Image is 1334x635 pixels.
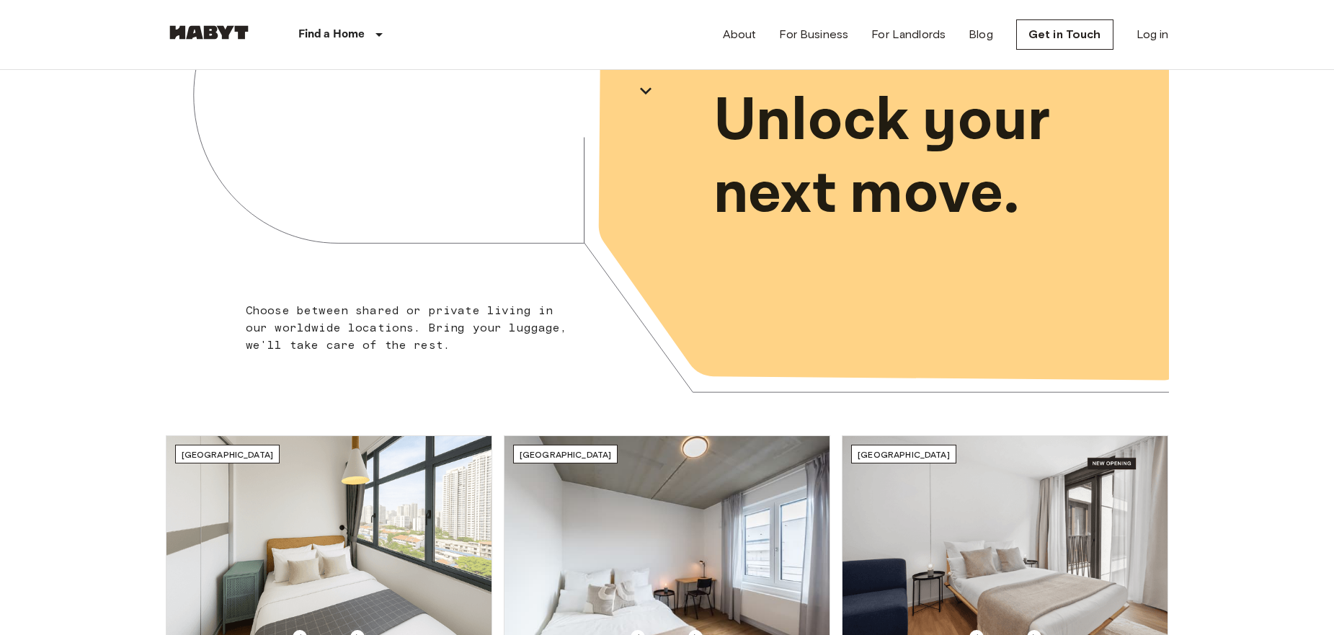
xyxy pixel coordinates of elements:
a: Blog [969,26,993,43]
a: For Business [779,26,848,43]
a: About [723,26,757,43]
span: [GEOGRAPHIC_DATA] [520,449,612,460]
p: Find a Home [298,26,365,43]
img: Habyt [166,25,252,40]
a: Log in [1137,26,1169,43]
a: For Landlords [871,26,946,43]
span: [GEOGRAPHIC_DATA] [858,449,950,460]
p: Choose between shared or private living in our worldwide locations. Bring your luggage, we'll tak... [246,302,577,354]
span: [GEOGRAPHIC_DATA] [182,449,274,460]
a: Get in Touch [1016,19,1113,50]
p: Unlock your next move. [713,85,1146,231]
